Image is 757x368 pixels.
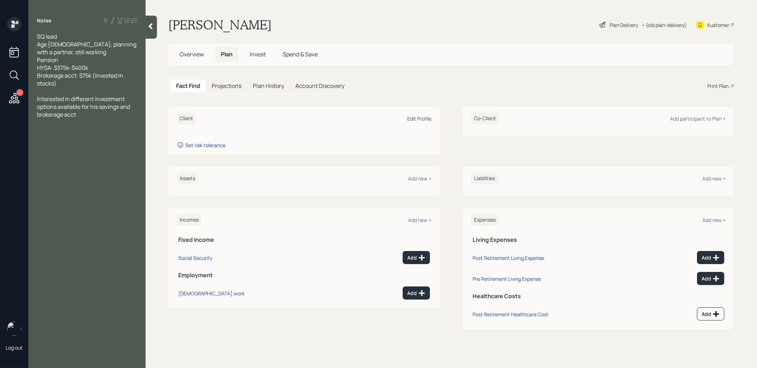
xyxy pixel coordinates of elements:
div: Add new + [702,175,726,182]
div: Print Plan [707,82,729,90]
span: Plan [221,50,233,58]
span: Overview [180,50,204,58]
h6: Liabilities [471,173,498,184]
button: Add [403,286,430,300]
div: Add participant to Plan + [670,115,726,122]
div: Edit Profile [407,115,431,122]
h5: Employment [178,272,430,279]
div: Add [407,254,425,261]
h1: [PERSON_NAME] [168,17,272,33]
div: Social Security [178,255,212,261]
span: Spend & Save [283,50,318,58]
div: Post Retirement Living Expense [473,255,544,261]
div: Set risk tolerance [185,142,225,149]
h5: Living Expenses [473,236,724,243]
button: Add [697,307,724,320]
h6: Incomes [177,214,202,226]
h6: Expenses [471,214,499,226]
label: Notes [37,17,51,24]
div: Add [702,275,720,282]
div: • (old plan-delivery) [642,21,687,29]
h5: Healthcare Costs [473,293,724,300]
h5: Fixed Income [178,236,430,243]
div: Post Retirement Healthcare Cost [473,311,549,318]
h5: Fact Find [176,83,200,89]
div: Plan Delivery [610,21,638,29]
h6: Assets [177,173,198,184]
h5: Projections [212,83,241,89]
div: Kustomer [707,21,729,29]
h5: Account Discovery [295,83,344,89]
div: Add new + [408,175,431,182]
div: Add [702,311,720,318]
button: Add [403,251,430,264]
img: treva-nostdahl-headshot.png [7,322,21,336]
div: Add new + [408,217,431,223]
h5: Plan History [253,83,284,89]
span: SQ lead Age [DEMOGRAPHIC_DATA], planning with a partner, still working Pension HYSA: $375k-$400k ... [37,33,137,87]
span: Invest [250,50,266,58]
div: Log out [6,344,23,351]
h6: Co-Client [471,113,499,124]
button: Add [697,272,724,285]
div: Add [407,290,425,297]
div: Add [702,254,720,261]
h6: Client [177,113,196,124]
span: Interested in different investment options available for his savings and brokerage acct [37,95,131,118]
div: 21 [16,89,23,96]
div: Pre Retirement Living Expense [473,275,541,282]
div: [DEMOGRAPHIC_DATA] work [178,290,245,297]
div: Add new + [702,217,726,223]
button: Add [697,251,724,264]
